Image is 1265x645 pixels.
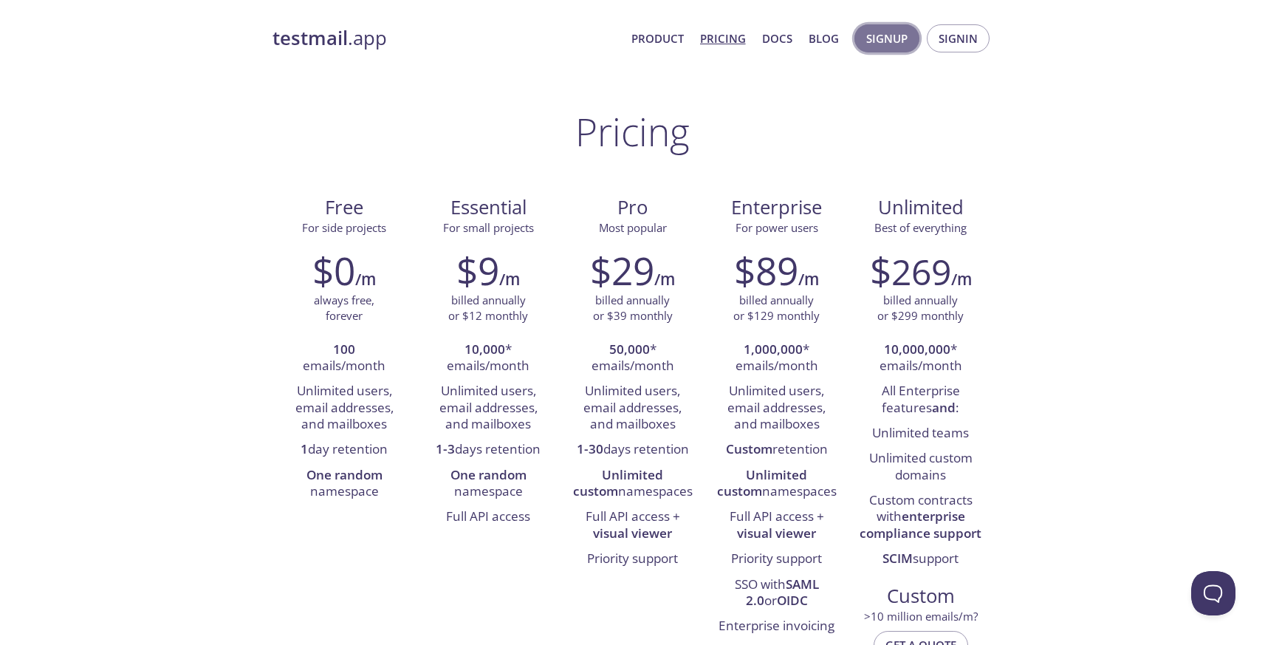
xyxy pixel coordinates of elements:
strong: Unlimited custom [717,466,808,499]
span: 269 [891,248,951,296]
a: Product [631,29,684,48]
span: Signup [866,29,908,48]
span: For power users [736,220,818,235]
span: > 10 million emails/m? [864,609,978,624]
p: billed annually or $39 monthly [593,293,673,324]
span: Pro [572,195,693,220]
span: For side projects [302,220,386,235]
strong: 10,000 [464,341,505,358]
p: billed annually or $299 monthly [877,293,964,324]
strong: SAML 2.0 [746,576,819,609]
span: Custom [860,584,981,609]
iframe: Help Scout Beacon - Open [1191,571,1235,615]
li: All Enterprise features : [860,379,981,421]
span: Most popular [599,220,667,235]
p: billed annually or $12 monthly [448,293,528,324]
button: Signin [927,24,990,52]
strong: enterprise compliance support [860,508,981,541]
h1: Pricing [575,109,690,154]
h6: /m [798,267,819,292]
strong: visual viewer [737,525,816,542]
strong: testmail [272,25,348,51]
li: Unlimited users, email addresses, and mailboxes [284,379,405,437]
li: retention [716,437,837,463]
li: namespaces [572,463,693,505]
li: day retention [284,437,405,463]
strong: 50,000 [609,341,650,358]
h6: /m [654,267,675,292]
strong: One random [450,466,527,483]
p: always free, forever [314,293,374,324]
li: Unlimited users, email addresses, and mailboxes [428,379,549,437]
li: * emails/month [572,338,693,380]
a: Pricing [700,29,746,48]
li: Unlimited teams [860,421,981,446]
p: billed annually or $129 monthly [733,293,820,324]
li: SSO with or [716,573,837,615]
strong: OIDC [777,592,808,609]
a: testmail.app [272,26,620,51]
span: For small projects [443,220,534,235]
li: namespaces [716,463,837,505]
h6: /m [355,267,376,292]
li: Full API access + [572,505,693,547]
li: Enterprise invoicing [716,614,837,639]
li: * emails/month [716,338,837,380]
li: * emails/month [860,338,981,380]
span: Best of everything [874,220,967,235]
li: support [860,547,981,572]
strong: visual viewer [593,525,672,542]
li: Priority support [572,547,693,572]
li: namespace [428,463,549,505]
h6: /m [951,267,972,292]
h6: /m [499,267,520,292]
span: Free [284,195,405,220]
li: Full API access [428,505,549,530]
button: Signup [854,24,919,52]
strong: 100 [333,341,355,358]
strong: Custom [726,440,772,457]
strong: 1 [301,440,308,457]
li: days retention [572,437,693,463]
li: Custom contracts with [860,488,981,547]
strong: One random [306,466,383,483]
strong: 1-30 [577,440,603,457]
h2: $29 [590,248,654,293]
strong: 10,000,000 [884,341,950,358]
span: Signin [939,29,978,48]
li: Unlimited custom domains [860,446,981,488]
strong: 1-3 [436,440,455,457]
strong: Unlimited custom [573,466,664,499]
span: Essential [428,195,549,220]
li: Unlimited users, email addresses, and mailboxes [572,379,693,437]
strong: SCIM [882,550,913,567]
span: Unlimited [878,194,964,220]
li: days retention [428,437,549,463]
li: * emails/month [428,338,549,380]
li: Full API access + [716,505,837,547]
li: emails/month [284,338,405,380]
li: Priority support [716,547,837,572]
strong: 1,000,000 [744,341,803,358]
li: namespace [284,463,405,505]
a: Blog [809,29,839,48]
h2: $89 [734,248,798,293]
h2: $ [870,248,951,293]
span: Enterprise [716,195,837,220]
h2: $9 [456,248,499,293]
a: Docs [762,29,792,48]
strong: and [932,399,956,416]
li: Unlimited users, email addresses, and mailboxes [716,379,837,437]
h2: $0 [312,248,355,293]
